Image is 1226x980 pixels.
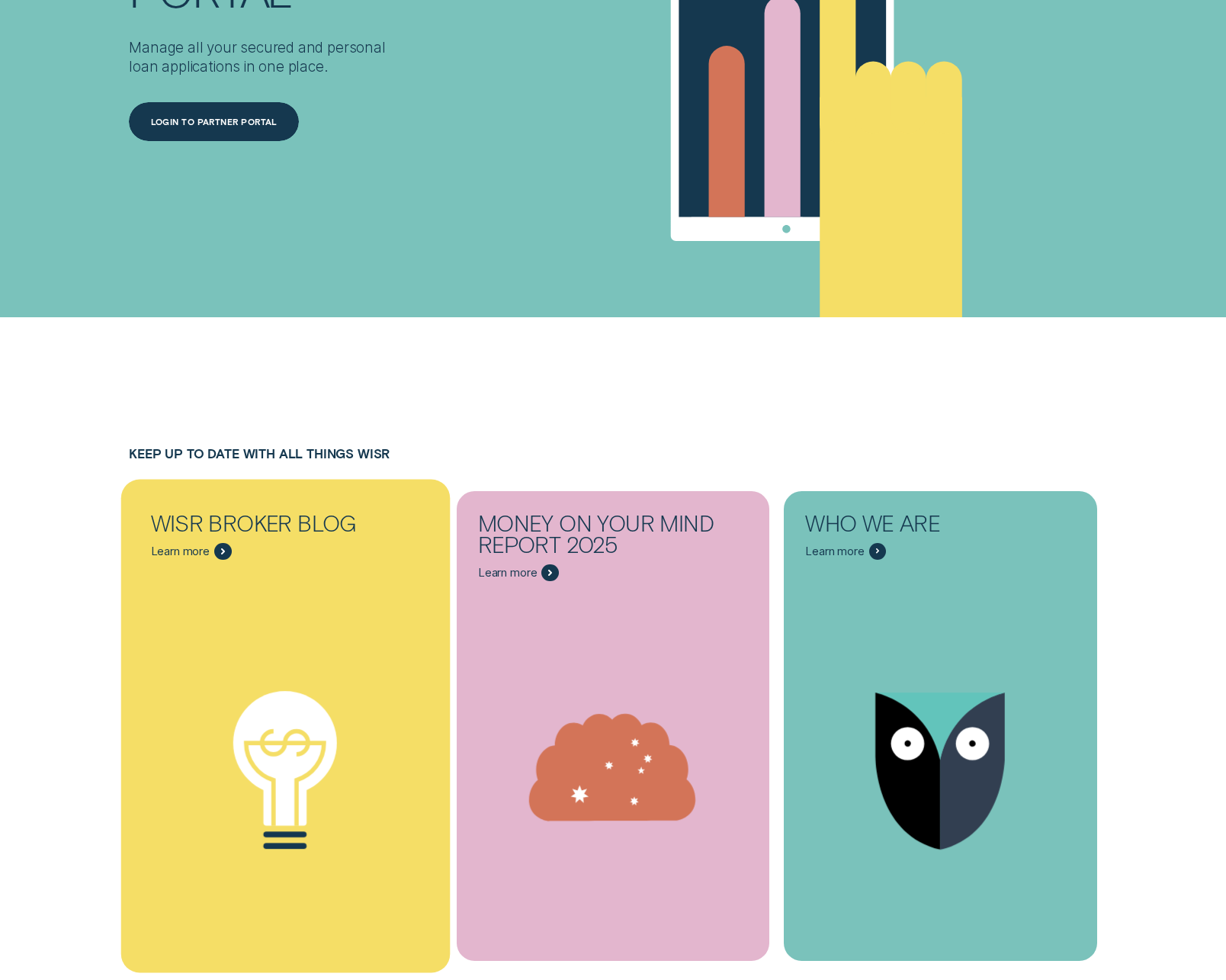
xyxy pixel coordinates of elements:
h4: Keep up to date with all things Wisr [129,446,1096,461]
a: Who we are - Learn more [784,491,1097,961]
div: Who we are [805,512,1075,534]
p: Manage all your secured and personal loan applications in one place. [129,38,442,77]
div: Money On Your Mind Report 2025 [478,512,748,555]
span: Learn more [151,545,210,559]
span: Learn more [805,545,865,559]
a: Money On Your Mind Report 2025 - Learn more [457,491,770,961]
a: Login to Partner Portal [129,102,299,141]
a: Wisr Broker Blog - Learn more [129,491,442,961]
span: Learn more [478,566,538,580]
div: Wisr Broker Blog [151,512,421,534]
